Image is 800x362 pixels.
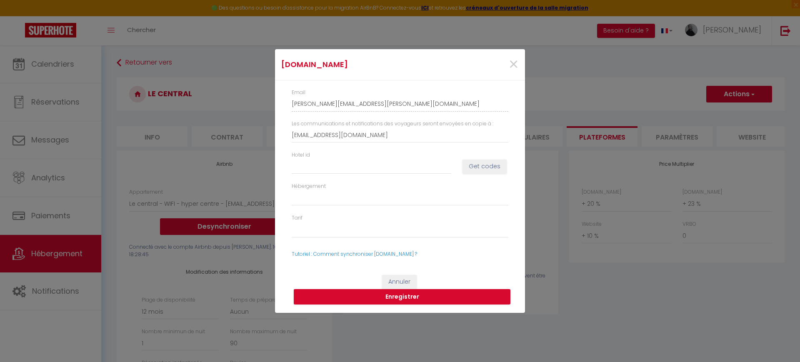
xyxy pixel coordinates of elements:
[382,275,417,289] button: Annuler
[508,52,519,77] span: ×
[292,214,302,222] label: Tarif
[281,59,436,70] h4: [DOMAIN_NAME]
[292,89,305,97] label: Email
[294,289,510,305] button: Enregistrer
[292,250,417,257] a: Tutoriel : Comment synchroniser [DOMAIN_NAME] ?
[292,120,493,128] label: Les communications et notifications des voyageurs seront envoyées en copie à :
[765,325,794,356] iframe: Chat
[292,151,310,159] label: Hotel id
[462,160,507,174] button: Get codes
[508,56,519,74] button: Close
[7,3,32,28] button: Ouvrir le widget de chat LiveChat
[292,182,326,190] label: Hébergement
